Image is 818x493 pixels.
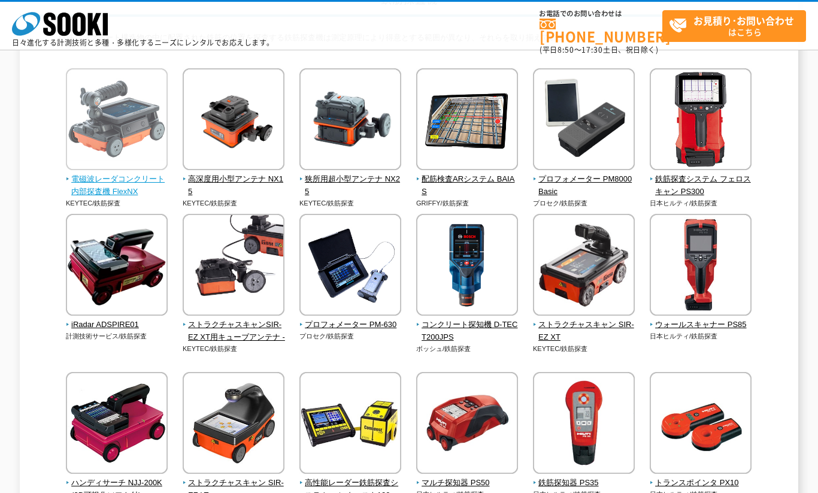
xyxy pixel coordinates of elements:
img: ストラクチャスキャン SIR-EZ XT [533,214,635,319]
span: 8:50 [558,44,574,55]
img: 鉄筋探知器 PS35 [533,372,635,477]
img: コンクリート探知機 D-TECT200JPS [416,214,518,319]
img: iRadar ADSPIRE01 [66,214,168,319]
span: はこちら [669,11,805,41]
a: ウォールスキャナー PS85 [650,307,752,331]
img: ハンディサーチ NJJ-200K(3D可視化ソフト付) [66,372,168,477]
p: KEYTEC/鉄筋探査 [533,344,635,354]
p: KEYTEC/鉄筋探査 [183,198,285,208]
img: 鉄筋探査システム フェロスキャン PS300 [650,68,752,173]
img: 電磁波レーダコンクリート内部探査機 FlexNX [66,68,168,173]
img: 配筋検査ARシステム BAIAS [416,68,518,173]
span: トランスポインタ PX10 [650,477,752,489]
span: コンクリート探知機 D-TECT200JPS [416,319,519,344]
p: プロセク/鉄筋探査 [533,198,635,208]
p: KEYTEC/鉄筋探査 [299,198,402,208]
span: ストラクチャスキャン SIR-EZ XT [533,319,635,344]
p: KEYTEC/鉄筋探査 [66,198,168,208]
img: ウォールスキャナー PS85 [650,214,752,319]
a: プロフォメーター PM8000Basic [533,162,635,198]
span: マルチ探知器 PS50 [416,477,519,489]
img: 狭所用超小型アンテナ NX25 [299,68,401,173]
span: (平日 ～ 土日、祝日除く) [540,44,658,55]
span: 17:30 [581,44,603,55]
p: 日本ヒルティ/鉄筋探査 [650,331,752,341]
a: ストラクチャスキャンSIR-EZ XT用キューブアンテナ - [183,307,285,343]
a: 電磁波レーダコンクリート内部探査機 FlexNX [66,162,168,198]
span: 狭所用超小型アンテナ NX25 [299,173,402,198]
a: プロフォメーター PM-630 [299,307,402,331]
a: 高深度用小型アンテナ NX15 [183,162,285,198]
strong: お見積り･お問い合わせ [693,13,794,28]
p: ボッシュ/鉄筋探査 [416,344,519,354]
span: プロフォメーター PM8000Basic [533,173,635,198]
img: 高性能レーダー鉄筋探査システム コンクエスト100 [299,372,401,477]
a: コンクリート探知機 D-TECT200JPS [416,307,519,343]
a: マルチ探知器 PS50 [416,465,519,489]
span: 電磁波レーダコンクリート内部探査機 FlexNX [66,173,168,198]
img: ストラクチャスキャン SIR-EZ LT [183,372,284,477]
p: 日本ヒルティ/鉄筋探査 [650,198,752,208]
span: iRadar ADSPIRE01 [66,319,168,331]
span: 配筋検査ARシステム BAIAS [416,173,519,198]
img: プロフォメーター PM-630 [299,214,401,319]
img: マルチ探知器 PS50 [416,372,518,477]
a: トランスポインタ PX10 [650,465,752,489]
span: 鉄筋探知器 PS35 [533,477,635,489]
a: 配筋検査ARシステム BAIAS [416,162,519,198]
a: 鉄筋探査システム フェロスキャン PS300 [650,162,752,198]
p: KEYTEC/鉄筋探査 [183,344,285,354]
p: プロセク/鉄筋探査 [299,331,402,341]
a: [PHONE_NUMBER] [540,19,662,43]
img: プロフォメーター PM8000Basic [533,68,635,173]
span: ウォールスキャナー PS85 [650,319,752,331]
p: 計測技術サービス/鉄筋探査 [66,331,168,341]
a: 狭所用超小型アンテナ NX25 [299,162,402,198]
p: GRIFFY/鉄筋探査 [416,198,519,208]
span: プロフォメーター PM-630 [299,319,402,331]
span: 鉄筋探査システム フェロスキャン PS300 [650,173,752,198]
a: iRadar ADSPIRE01 [66,307,168,331]
span: 高深度用小型アンテナ NX15 [183,173,285,198]
img: トランスポインタ PX10 [650,372,752,477]
a: お見積り･お問い合わせはこちら [662,10,806,42]
a: 鉄筋探知器 PS35 [533,465,635,489]
span: お電話でのお問い合わせは [540,10,662,17]
p: 日々進化する計測技術と多種・多様化するニーズにレンタルでお応えします。 [12,39,274,46]
a: ストラクチャスキャン SIR-EZ XT [533,307,635,343]
span: ストラクチャスキャンSIR-EZ XT用キューブアンテナ - [183,319,285,344]
img: 高深度用小型アンテナ NX15 [183,68,284,173]
img: ストラクチャスキャンSIR-EZ XT用キューブアンテナ - [183,214,284,319]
